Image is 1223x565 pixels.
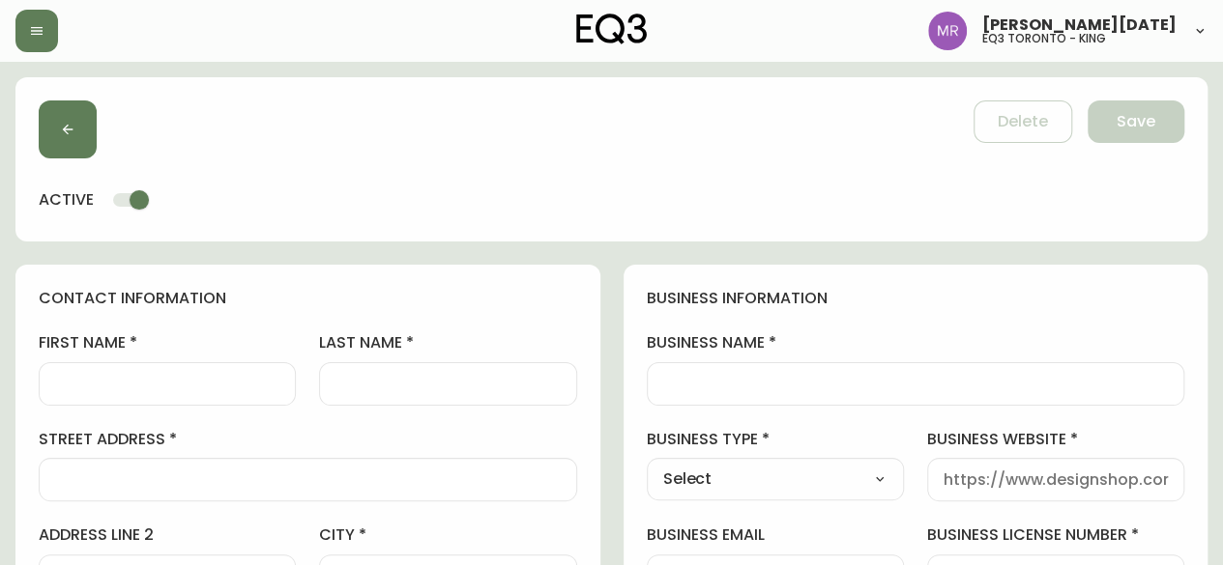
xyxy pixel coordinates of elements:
[927,429,1184,450] label: business website
[944,470,1168,489] input: https://www.designshop.com
[647,524,904,546] label: business email
[319,332,576,353] label: last name
[576,14,648,44] img: logo
[319,524,576,546] label: city
[39,429,577,450] label: street address
[39,524,296,546] label: address line 2
[647,429,904,450] label: business type
[927,524,1184,546] label: business license number
[928,12,967,50] img: 433a7fc21d7050a523c0a08e44de74d9
[39,288,577,309] h4: contact information
[39,189,94,211] h4: active
[647,288,1185,309] h4: business information
[982,33,1106,44] h5: eq3 toronto - king
[647,332,1185,353] label: business name
[39,332,296,353] label: first name
[982,17,1177,33] span: [PERSON_NAME][DATE]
